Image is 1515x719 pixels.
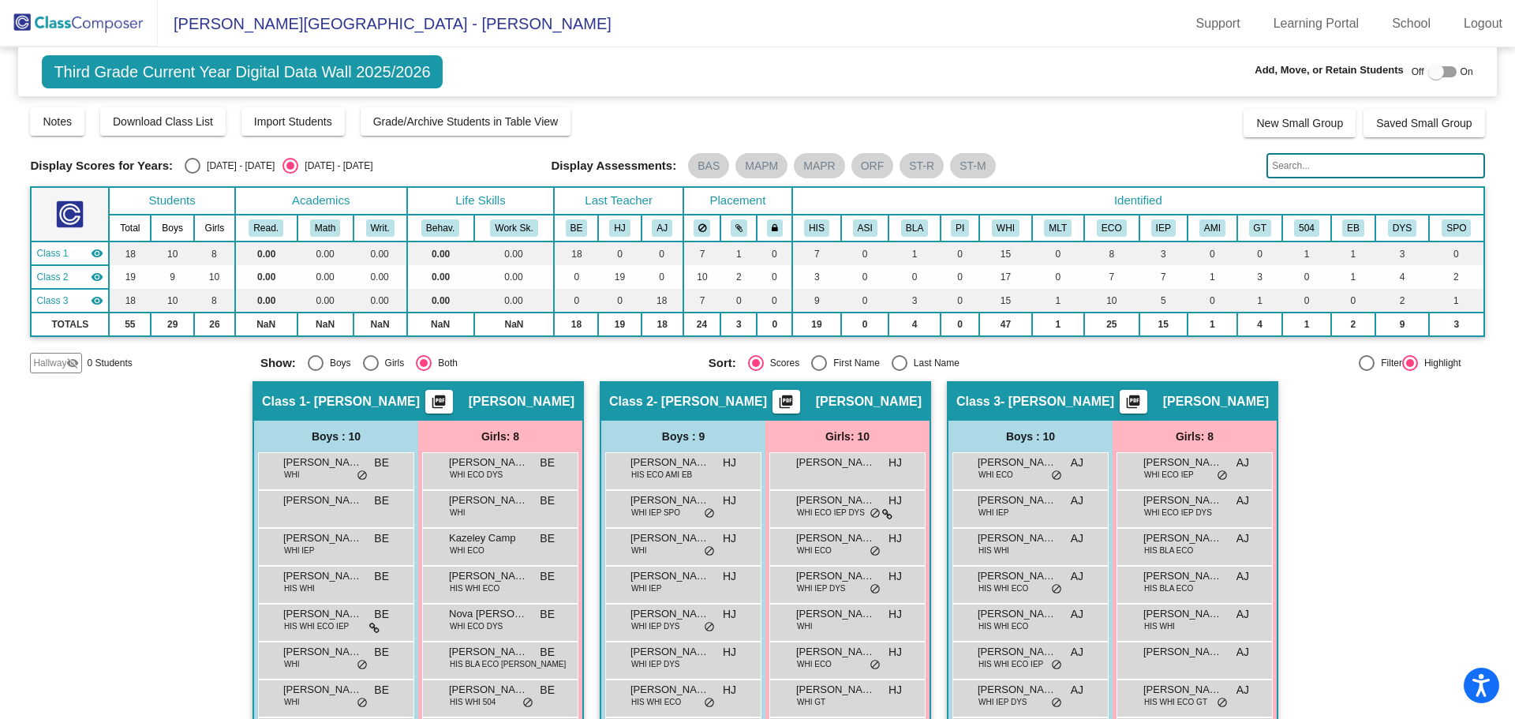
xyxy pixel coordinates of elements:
[109,265,151,289] td: 19
[1071,530,1083,547] span: AJ
[792,215,841,242] th: Hispanic
[1084,265,1139,289] td: 7
[407,242,474,265] td: 0.00
[33,356,66,370] span: Hallway
[630,455,709,470] span: [PERSON_NAME]
[1429,313,1483,336] td: 3
[1256,117,1343,129] span: New Small Group
[283,492,362,508] span: [PERSON_NAME]
[200,159,275,173] div: [DATE] - [DATE]
[450,545,484,556] span: WHI ECO
[1084,313,1139,336] td: 25
[109,215,151,242] th: Total
[469,394,574,410] span: [PERSON_NAME]
[1151,219,1176,237] button: IEP
[1342,219,1364,237] button: EB
[757,313,792,336] td: 0
[1139,313,1188,336] td: 15
[1144,545,1193,556] span: HIS BLA ECO
[450,469,503,481] span: WHI ECO DYS
[630,492,709,508] span: [PERSON_NAME]
[36,246,68,260] span: Class 1
[429,394,448,416] mat-icon: picture_as_pdf
[1244,109,1356,137] button: New Small Group
[723,455,736,471] span: HJ
[735,153,787,178] mat-chip: MAPM
[1461,65,1473,79] span: On
[941,215,979,242] th: Pacific Islander
[979,215,1031,242] th: White
[31,313,109,336] td: TOTALS
[1442,219,1471,237] button: SPO
[841,215,889,242] th: Asian
[1331,289,1375,313] td: 0
[683,265,721,289] td: 10
[642,265,683,289] td: 0
[1282,313,1331,336] td: 1
[1139,215,1188,242] th: Individualized Education Plan
[907,356,959,370] div: Last Name
[609,394,653,410] span: Class 2
[1124,394,1143,416] mat-icon: picture_as_pdf
[1412,65,1424,79] span: Off
[1236,492,1249,509] span: AJ
[554,242,598,265] td: 18
[796,492,875,508] span: [PERSON_NAME]
[1199,219,1225,237] button: AMI
[353,313,407,336] td: NaN
[978,530,1057,546] span: [PERSON_NAME] [PERSON_NAME]
[797,507,865,519] span: WHI ECO IEP DYS
[704,545,715,558] span: do_not_disturb_alt
[796,455,875,470] span: [PERSON_NAME]
[792,242,841,265] td: 7
[418,421,582,452] div: Girls: 8
[900,153,944,178] mat-chip: ST-R
[373,115,559,128] span: Grade/Archive Students in Table View
[1363,109,1484,137] button: Saved Small Group
[1084,289,1139,313] td: 10
[757,215,792,242] th: Keep with teacher
[235,187,407,215] th: Academics
[941,289,979,313] td: 0
[631,469,692,481] span: HIS ECO AMI EB
[151,313,194,336] td: 29
[630,530,709,546] span: [PERSON_NAME]
[598,215,641,242] th: Hannah Jaeschke
[407,313,474,336] td: NaN
[941,242,979,265] td: 0
[720,242,757,265] td: 1
[720,313,757,336] td: 3
[642,289,683,313] td: 18
[249,219,283,237] button: Read.
[407,265,474,289] td: 0.00
[235,242,297,265] td: 0.00
[853,219,877,237] button: ASI
[91,294,103,307] mat-icon: visibility
[888,242,940,265] td: 1
[1071,492,1083,509] span: AJ
[1376,117,1472,129] span: Saved Small Group
[194,265,235,289] td: 10
[449,530,528,546] span: Kazeley Camp
[1451,11,1515,36] a: Logout
[683,242,721,265] td: 7
[683,187,792,215] th: Placement
[324,356,351,370] div: Boys
[1375,289,1429,313] td: 2
[158,11,612,36] span: [PERSON_NAME][GEOGRAPHIC_DATA] - [PERSON_NAME]
[888,492,902,509] span: HJ
[1261,11,1372,36] a: Learning Portal
[804,219,829,237] button: HIS
[260,356,296,370] span: Show:
[1237,215,1282,242] th: Gifted and Talented
[1429,242,1483,265] td: 0
[283,455,362,470] span: [PERSON_NAME]
[1375,242,1429,265] td: 3
[235,265,297,289] td: 0.00
[888,215,940,242] th: Black
[1113,421,1277,452] div: Girls: 8
[566,219,588,237] button: BE
[1331,313,1375,336] td: 2
[43,115,72,128] span: Notes
[979,289,1031,313] td: 15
